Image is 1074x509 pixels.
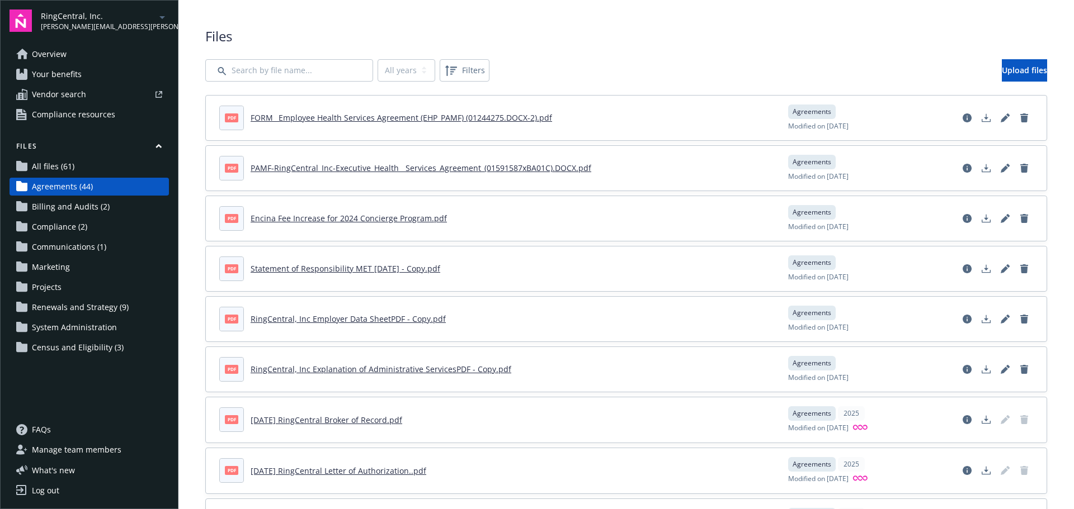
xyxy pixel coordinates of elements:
div: 2025 [838,457,865,472]
span: Compliance (2) [32,218,87,236]
span: Agreements [793,157,831,167]
a: Delete document [1015,159,1033,177]
span: Edit document [996,462,1014,479]
a: Compliance resources [10,106,169,123]
a: Download document [977,159,995,177]
span: System Administration [32,318,117,336]
a: RingCentral, Inc Explanation of Administrative ServicesPDF - Copy.pdf [251,364,511,374]
span: Modified on [DATE] [788,222,849,232]
a: Your benefits [10,65,169,83]
a: Communications (1) [10,238,169,256]
span: All files (61) [32,158,74,175]
span: Agreements [793,107,831,117]
span: Agreements (44) [32,178,93,196]
span: Compliance resources [32,106,115,123]
a: System Administration [10,318,169,336]
span: Modified on [DATE] [788,272,849,282]
span: Overview [32,45,67,63]
a: View file details [958,360,976,378]
a: FAQs [10,421,169,439]
span: pdf [225,214,238,222]
a: View file details [958,462,976,479]
a: Statement of Responsibility MET [DATE] - Copy.pdf [251,263,440,274]
a: View file details [958,210,976,227]
span: Modified on [DATE] [788,121,849,131]
span: Modified on [DATE] [788,172,849,182]
span: pdf [225,315,238,323]
a: Projects [10,278,169,296]
span: Modified on [DATE] [788,373,849,383]
span: Vendor search [32,85,86,103]
span: Agreements [793,207,831,217]
a: Census and Eligibility (3) [10,339,169,356]
a: All files (61) [10,158,169,175]
a: Download document [977,462,995,479]
span: [PERSON_NAME][EMAIL_ADDRESS][PERSON_NAME][DOMAIN_NAME] [41,22,156,32]
span: Agreements [793,408,831,418]
a: Edit document [996,159,1014,177]
span: Manage team members [32,441,121,459]
span: Billing and Audits (2) [32,198,110,216]
span: Upload files [1002,65,1047,75]
a: [DATE] RingCentral Broker of Record.pdf [251,415,402,425]
span: Edit document [996,411,1014,429]
div: Log out [32,482,59,500]
a: RingCentral, Inc Employer Data SheetPDF - Copy.pdf [251,313,446,324]
span: Communications (1) [32,238,106,256]
a: Agreements (44) [10,178,169,196]
span: Delete document [1015,462,1033,479]
span: Filters [442,61,487,79]
input: Search by file name... [205,59,373,82]
span: Modified on [DATE] [788,423,849,434]
a: Download document [977,260,995,278]
span: pdf [225,365,238,373]
span: Modified on [DATE] [788,474,849,484]
a: Billing and Audits (2) [10,198,169,216]
a: Delete document [1015,210,1033,227]
span: Census and Eligibility (3) [32,339,124,356]
a: Download document [977,109,995,127]
a: Delete document [1015,310,1033,328]
button: RingCentral, Inc.[PERSON_NAME][EMAIL_ADDRESS][PERSON_NAME][DOMAIN_NAME]arrowDropDown [41,9,169,32]
a: Marketing [10,258,169,276]
a: FORM_ Employee Health Services Agreement (EHP_PAMF) (01244275.DOCX-2).pdf [251,112,552,123]
a: Edit document [996,310,1014,328]
a: View file details [958,109,976,127]
span: Projects [32,278,62,296]
a: Download document [977,411,995,429]
span: pdf [225,264,238,273]
a: Renewals and Strategy (9) [10,298,169,316]
a: Download document [977,360,995,378]
a: Delete document [1015,109,1033,127]
a: Edit document [996,109,1014,127]
span: Your benefits [32,65,82,83]
span: Modified on [DATE] [788,322,849,332]
a: Upload files [1002,59,1047,82]
span: FAQs [32,421,51,439]
span: Filters [462,64,485,76]
a: Encina Fee Increase for 2024 Concierge Program.pdf [251,213,447,223]
a: Compliance (2) [10,218,169,236]
button: What's new [10,464,93,476]
a: Edit document [996,210,1014,227]
span: Files [205,27,1047,46]
span: pdf [225,466,238,474]
span: Agreements [793,308,831,318]
span: What ' s new [32,464,75,476]
a: Delete document [1015,360,1033,378]
a: [DATE] RingCentral Letter of Authorization..pdf [251,465,426,476]
span: Agreements [793,459,831,469]
a: View file details [958,260,976,278]
span: Marketing [32,258,70,276]
a: View file details [958,411,976,429]
span: Delete document [1015,411,1033,429]
a: Overview [10,45,169,63]
span: Agreements [793,258,831,268]
a: Download document [977,210,995,227]
a: Vendor search [10,85,169,103]
a: Manage team members [10,441,169,459]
